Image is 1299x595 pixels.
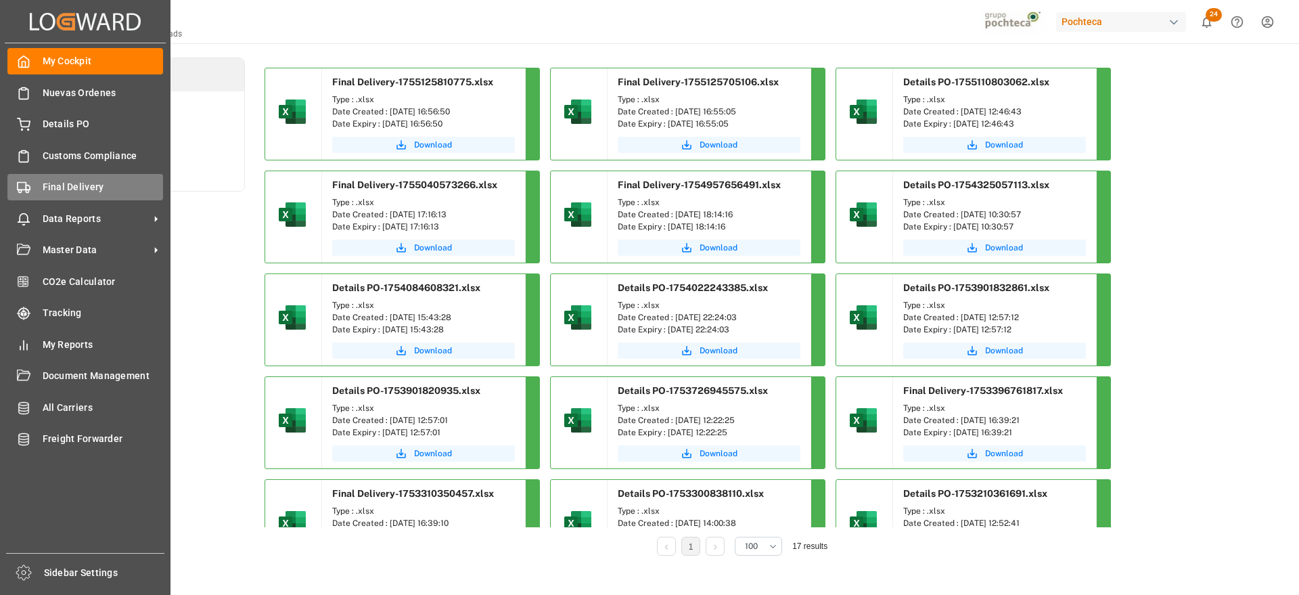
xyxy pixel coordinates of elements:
span: Customs Compliance [43,149,164,163]
div: Date Expiry : [DATE] 10:30:57 [903,221,1086,233]
button: Download [903,137,1086,153]
div: Date Created : [DATE] 16:56:50 [332,106,515,118]
button: Download [903,240,1086,256]
span: Details PO-1753300838110.xlsx [618,488,764,499]
span: Final Delivery-1755040573266.xlsx [332,179,497,190]
button: show 24 new notifications [1191,7,1222,37]
div: Date Expiry : [DATE] 16:39:21 [903,426,1086,439]
a: CO2e Calculator [7,268,163,294]
span: My Cockpit [43,54,164,68]
span: Download [414,139,452,151]
a: Nuevas Ordenes [7,79,163,106]
button: Download [618,343,800,359]
span: Details PO-1753726945575.xlsx [618,385,768,396]
span: 24 [1206,8,1222,22]
span: Final Delivery-1755125810775.xlsx [332,76,493,87]
img: microsoft-excel-2019--v1.png [847,507,880,539]
button: Download [618,445,800,462]
span: Details PO-1753901832861.xlsx [903,282,1049,293]
span: Details PO-1754084608321.xlsx [332,282,480,293]
a: Download [332,445,515,462]
div: Date Expiry : [DATE] 18:14:16 [618,221,800,233]
div: Date Created : [DATE] 12:22:25 [618,414,800,426]
button: Download [618,137,800,153]
div: Date Expiry : [DATE] 16:56:50 [332,118,515,130]
span: Download [700,345,737,357]
div: Type : .xlsx [903,93,1086,106]
span: Data Reports [43,212,150,226]
span: Download [414,447,452,460]
a: Customs Compliance [7,142,163,169]
span: Final Delivery-1755125705106.xlsx [618,76,779,87]
div: Date Expiry : [DATE] 12:57:12 [903,324,1086,336]
button: Download [903,445,1086,462]
span: Details PO [43,117,164,131]
div: Date Created : [DATE] 16:39:21 [903,414,1086,426]
div: Date Expiry : [DATE] 12:22:25 [618,426,800,439]
button: Download [332,343,515,359]
li: 1 [681,537,700,556]
div: Type : .xlsx [618,505,800,517]
span: Download [700,447,737,460]
a: My Reports [7,331,163,357]
button: Pochteca [1056,9,1191,35]
span: Details PO-1753210361691.xlsx [903,488,1047,499]
div: Date Created : [DATE] 15:43:28 [332,311,515,324]
a: 1 [689,542,693,552]
span: Download [700,242,737,254]
span: CO2e Calculator [43,275,164,289]
div: Date Expiry : [DATE] 12:57:01 [332,426,515,439]
img: microsoft-excel-2019--v1.png [562,301,594,334]
div: Date Expiry : [DATE] 16:55:05 [618,118,800,130]
div: Date Expiry : [DATE] 17:16:13 [332,221,515,233]
a: My Cockpit [7,48,163,74]
span: Freight Forwarder [43,432,164,446]
a: Tracking [7,300,163,326]
button: Download [332,137,515,153]
button: Download [903,343,1086,359]
div: Date Created : [DATE] 12:46:43 [903,106,1086,118]
div: Type : .xlsx [903,299,1086,311]
img: microsoft-excel-2019--v1.png [562,198,594,231]
span: Details PO-1754325057113.xlsx [903,179,1049,190]
img: microsoft-excel-2019--v1.png [847,95,880,128]
img: microsoft-excel-2019--v1.png [276,198,309,231]
img: microsoft-excel-2019--v1.png [562,507,594,539]
div: Date Expiry : [DATE] 15:43:28 [332,324,515,336]
span: Final Delivery-1753396761817.xlsx [903,385,1063,396]
li: Previous Page [657,537,676,556]
div: Type : .xlsx [618,196,800,208]
div: Type : .xlsx [332,505,515,517]
span: Document Management [43,369,164,383]
div: Type : .xlsx [618,402,800,414]
span: Nuevas Ordenes [43,86,164,100]
img: microsoft-excel-2019--v1.png [847,404,880,437]
div: Type : .xlsx [332,93,515,106]
div: Type : .xlsx [903,402,1086,414]
span: My Reports [43,338,164,352]
a: Details PO [7,111,163,137]
span: Final Delivery [43,180,164,194]
button: Download [618,240,800,256]
span: 100 [745,540,758,552]
button: Download [332,240,515,256]
img: microsoft-excel-2019--v1.png [276,95,309,128]
a: All Carriers [7,394,163,420]
span: All Carriers [43,401,164,415]
span: Master Data [43,243,150,257]
div: Type : .xlsx [332,196,515,208]
span: Details PO-1754022243385.xlsx [618,282,768,293]
span: Details PO-1755110803062.xlsx [903,76,1049,87]
div: Date Created : [DATE] 16:39:10 [332,517,515,529]
span: Final Delivery-1753310350457.xlsx [332,488,494,499]
button: open menu [735,537,782,556]
a: Final Delivery [7,174,163,200]
div: Type : .xlsx [332,402,515,414]
span: Final Delivery-1754957656491.xlsx [618,179,781,190]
